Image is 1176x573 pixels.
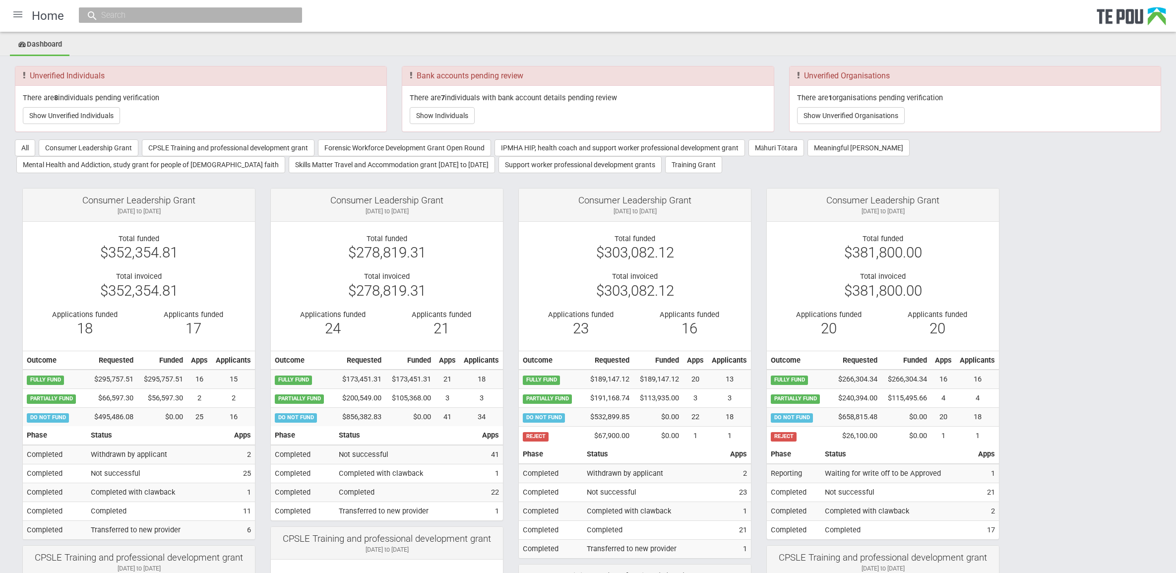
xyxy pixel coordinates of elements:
[821,502,974,521] td: Completed with clawback
[335,502,478,520] td: Transferred to new provider
[956,370,999,388] td: 16
[774,564,991,573] div: [DATE] to [DATE]
[974,464,999,483] td: 1
[16,156,285,173] button: Mental Health and Addiction, study grant for people of [DEMOGRAPHIC_DATA] faith
[498,156,662,173] button: Support worker professional development grants
[974,521,999,539] td: 17
[782,324,875,333] div: 20
[23,351,86,370] th: Outcome
[30,553,248,562] div: CPSLE Training and professional development grant
[137,370,187,388] td: $295,757.51
[582,370,633,388] td: $189,147.12
[435,408,460,426] td: 41
[974,483,999,502] td: 21
[931,408,956,427] td: 20
[774,553,991,562] div: CPSLE Training and professional development grant
[797,107,905,124] button: Show Unverified Organisations
[86,408,137,426] td: $495,486.08
[708,427,751,445] td: 1
[441,93,445,102] b: 7
[278,272,495,281] div: Total invoiced
[821,521,974,539] td: Completed
[583,521,726,540] td: Completed
[830,389,881,408] td: $240,394.00
[335,464,478,483] td: Completed with clawback
[30,196,248,205] div: Consumer Leadership Grant
[187,389,212,408] td: 2
[519,502,583,521] td: Completed
[774,272,991,281] div: Total invoiced
[583,483,726,502] td: Not successful
[142,139,314,156] button: CPSLE Training and professional development grant
[582,427,633,445] td: $67,900.00
[683,370,708,388] td: 20
[774,196,991,205] div: Consumer Leadership Grant
[275,413,317,422] span: DO NOT FUND
[30,234,248,243] div: Total funded
[15,139,35,156] button: All
[956,427,999,445] td: 1
[708,389,751,408] td: 3
[771,413,813,422] span: DO NOT FUND
[726,483,751,502] td: 23
[86,370,137,388] td: $295,757.51
[278,234,495,243] div: Total funded
[767,483,821,502] td: Completed
[771,394,820,403] span: PARTIALLY FUND
[435,351,460,370] th: Apps
[23,502,87,521] td: Completed
[797,93,1153,102] p: There are organisations pending verification
[726,540,751,558] td: 1
[335,483,478,502] td: Completed
[278,196,495,205] div: Consumer Leadership Grant
[87,502,230,521] td: Completed
[286,310,379,319] div: Applications funded
[523,376,560,384] span: FULLY FUND
[526,234,743,243] div: Total funded
[821,445,974,464] th: Status
[87,483,230,502] td: Completed with clawback
[956,408,999,427] td: 18
[87,464,230,483] td: Not successful
[767,502,821,521] td: Completed
[23,464,87,483] td: Completed
[23,483,87,502] td: Completed
[583,502,726,521] td: Completed with clawback
[460,351,503,370] th: Applicants
[410,107,475,124] button: Show Individuals
[27,394,76,403] span: PARTIALLY FUND
[519,351,582,370] th: Outcome
[271,483,335,502] td: Completed
[830,408,881,427] td: $658,815.48
[526,207,743,216] div: [DATE] to [DATE]
[726,445,751,464] th: Apps
[642,324,736,333] div: 16
[683,408,708,427] td: 22
[726,502,751,521] td: 1
[212,370,255,388] td: 15
[881,408,931,427] td: $0.00
[683,389,708,408] td: 3
[633,389,683,408] td: $113,935.00
[212,408,255,426] td: 16
[519,483,583,502] td: Completed
[633,427,683,445] td: $0.00
[385,351,435,370] th: Funded
[23,521,87,539] td: Completed
[582,351,633,370] th: Requested
[767,445,821,464] th: Phase
[271,464,335,483] td: Completed
[137,351,187,370] th: Funded
[583,464,726,483] td: Withdrawn by applicant
[526,272,743,281] div: Total invoiced
[23,426,87,445] th: Phase
[526,248,743,257] div: $303,082.12
[478,445,503,464] td: 41
[38,310,131,319] div: Applications funded
[881,389,931,408] td: $115,495.66
[87,426,230,445] th: Status
[774,234,991,243] div: Total funded
[642,310,736,319] div: Applicants funded
[146,324,240,333] div: 17
[98,10,273,20] input: Search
